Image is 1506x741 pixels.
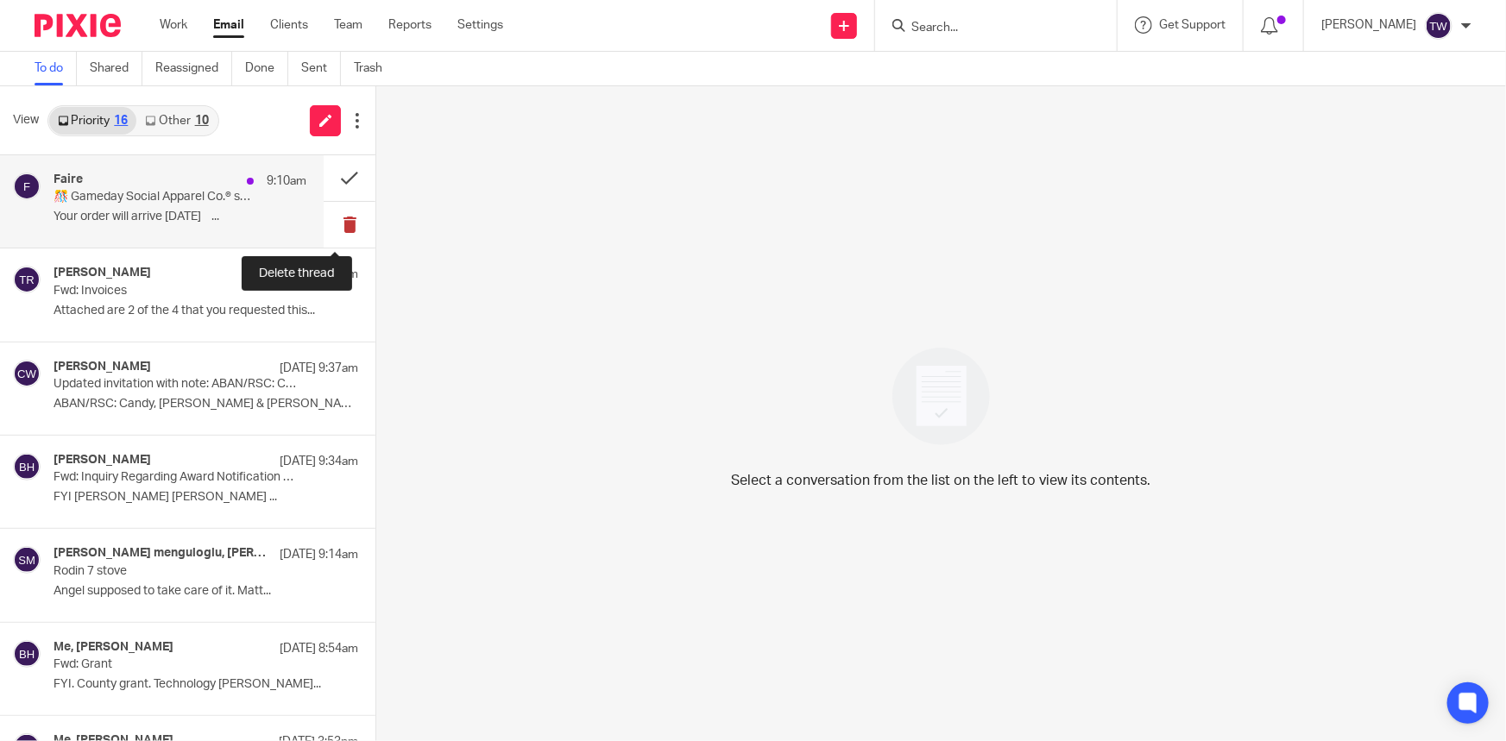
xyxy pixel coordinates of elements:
[54,266,151,280] h4: [PERSON_NAME]
[54,304,358,318] p: Attached are 2 of the 4 that you requested this...
[54,584,358,599] p: Angel supposed to take care of it. Matt...
[301,52,341,85] a: Sent
[334,16,362,34] a: Team
[54,470,298,485] p: Fwd: Inquiry Regarding Award Notification and Fund Availability
[54,677,358,692] p: FYI. County grant. Technology [PERSON_NAME]...
[54,657,298,672] p: Fwd: Grant
[13,453,41,480] img: svg%3E
[136,107,217,135] a: Other10
[270,16,308,34] a: Clients
[1321,16,1416,34] p: [PERSON_NAME]
[54,490,358,505] p: FYI [PERSON_NAME] [PERSON_NAME] ...
[267,173,306,190] p: 9:10am
[54,564,298,579] p: Rodin 7 stove
[388,16,432,34] a: Reports
[54,453,151,468] h4: [PERSON_NAME]
[114,115,128,127] div: 16
[13,640,41,668] img: svg%3E
[54,190,256,204] p: 🎊 Gameday Social Apparel Co.® shipped your order!
[280,546,358,563] p: [DATE] 9:14am
[155,52,232,85] a: Reassigned
[280,453,358,470] p: [DATE] 9:34am
[732,470,1151,491] p: Select a conversation from the list on the left to view its contents.
[54,360,151,374] h4: [PERSON_NAME]
[1159,19,1226,31] span: Get Support
[213,16,244,34] a: Email
[13,360,41,387] img: svg%3E
[273,266,358,283] p: [DATE] 10:21am
[49,107,136,135] a: Priority16
[54,284,298,298] p: Fwd: Invoices
[54,377,298,392] p: Updated invitation with note: ABAN/RSC: Candy, [PERSON_NAME] & [PERSON_NAME] @ [DATE] 2pm - 3:20p...
[35,52,77,85] a: To do
[13,111,39,129] span: View
[354,52,395,85] a: Trash
[160,16,187,34] a: Work
[280,360,358,377] p: [DATE] 9:37am
[54,546,271,561] h4: [PERSON_NAME] menguloglu, [PERSON_NAME]
[54,210,306,224] p: Your order will arrive [DATE]͏‌ ͏‌ ͏‌ ͏‌ ͏‌...
[90,52,142,85] a: Shared
[457,16,503,34] a: Settings
[13,173,41,200] img: svg%3E
[54,397,358,411] p: ABAN/RSC: Candy, [PERSON_NAME] & [PERSON_NAME] You have...
[54,173,83,187] h4: Faire
[54,640,173,655] h4: Me, [PERSON_NAME]
[280,640,358,657] p: [DATE] 8:54am
[35,14,121,37] img: Pixie
[1425,12,1452,40] img: svg%3E
[910,21,1065,36] input: Search
[881,336,1001,456] img: image
[13,546,41,574] img: svg%3E
[195,115,209,127] div: 10
[13,266,41,293] img: svg%3E
[245,52,288,85] a: Done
